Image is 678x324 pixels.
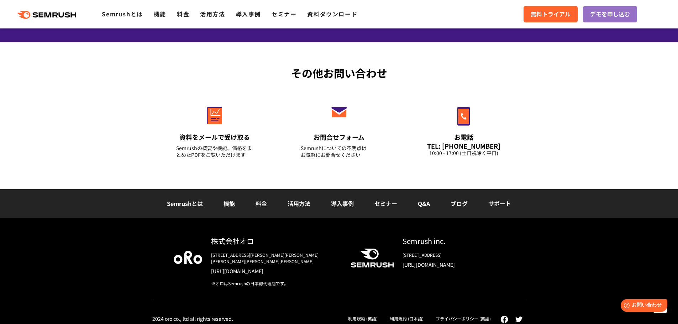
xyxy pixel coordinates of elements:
[236,10,261,18] a: 導入事例
[211,252,339,265] div: [STREET_ADDRESS][PERSON_NAME][PERSON_NAME][PERSON_NAME][PERSON_NAME][PERSON_NAME]
[301,145,378,158] div: Semrushについての不明点は お気軽にお問合せください
[152,315,233,322] div: 2024 oro co., ltd all rights reserved.
[425,142,502,150] div: TEL: [PHONE_NUMBER]
[418,199,430,208] a: Q&A
[531,10,571,19] span: 無料トライアル
[403,261,505,268] a: [URL][DOMAIN_NAME]
[436,315,491,322] a: プライバシーポリシー (英語)
[583,6,637,22] a: デモを申し込む
[211,280,339,287] div: ※オロはSemrushの日本総代理店です。
[403,236,505,246] div: Semrush inc.
[425,150,502,156] div: 10:00 - 17:00 (土日祝除く平日)
[176,145,253,158] div: Semrushの概要や機能、価格をまとめたPDFをご覧いただけます
[403,252,505,258] div: [STREET_ADDRESS]
[152,65,526,81] div: その他お問い合わせ
[307,10,357,18] a: 資料ダウンロード
[167,199,203,208] a: Semrushとは
[615,296,670,316] iframe: Help widget launcher
[331,199,354,208] a: 導入事例
[200,10,225,18] a: 活用方法
[425,133,502,142] div: お電話
[102,10,143,18] a: Semrushとは
[288,199,310,208] a: 活用方法
[500,315,508,323] img: facebook
[272,10,296,18] a: セミナー
[224,199,235,208] a: 機能
[174,251,202,264] img: oro company
[211,267,339,275] a: [URL][DOMAIN_NAME]
[348,315,378,322] a: 利用規約 (英語)
[374,199,397,208] a: セミナー
[177,10,189,18] a: 料金
[301,133,378,142] div: お問合せフォーム
[286,92,393,167] a: お問合せフォーム Semrushについての不明点はお気軽にお問合せください
[590,10,630,19] span: デモを申し込む
[211,236,339,246] div: 株式会社オロ
[488,199,511,208] a: サポート
[524,6,578,22] a: 無料トライアル
[451,199,468,208] a: ブログ
[154,10,166,18] a: 機能
[390,315,424,322] a: 利用規約 (日本語)
[256,199,267,208] a: 料金
[176,133,253,142] div: 資料をメールで受け取る
[161,92,268,167] a: 資料をメールで受け取る Semrushの概要や機能、価格をまとめたPDFをご覧いただけます
[515,317,522,322] img: twitter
